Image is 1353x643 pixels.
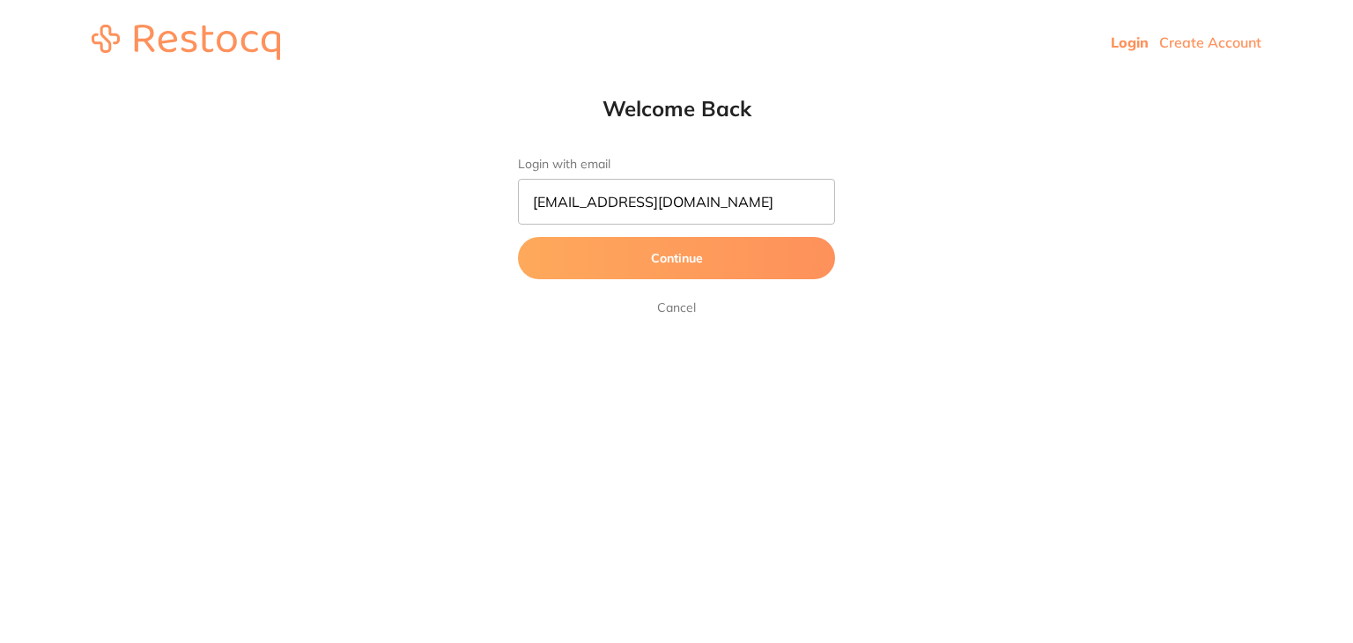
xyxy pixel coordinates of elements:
[1111,33,1149,51] a: Login
[1159,33,1261,51] a: Create Account
[654,297,699,318] a: Cancel
[518,157,835,172] label: Login with email
[92,25,280,60] img: restocq_logo.svg
[518,237,835,279] button: Continue
[483,95,870,122] h1: Welcome Back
